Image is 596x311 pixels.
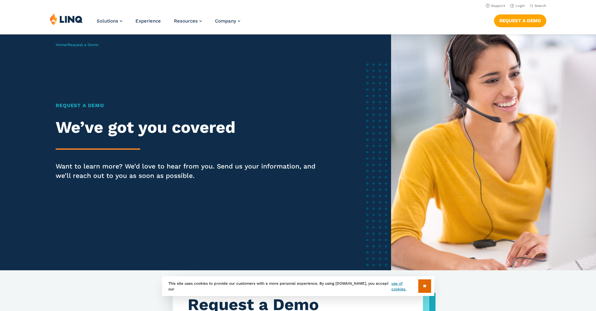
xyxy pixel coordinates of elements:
[174,18,202,24] a: Resources
[68,43,98,47] span: Request a Demo
[97,18,122,24] a: Solutions
[135,18,161,24] a: Experience
[391,281,418,292] a: use of cookies.
[535,4,546,8] span: Search
[162,276,434,296] div: This site uses cookies to provide our customers with a more personal experience. By using [DOMAIN...
[494,14,546,27] a: Request a Demo
[530,3,546,8] button: Open Search Bar
[56,102,320,109] h1: Request a Demo
[50,13,83,25] img: LINQ | K‑12 Software
[510,4,525,8] a: Login
[494,13,546,27] nav: Button Navigation
[215,18,240,24] a: Company
[56,118,320,137] h2: We’ve got you covered
[391,34,596,270] img: Female software representative
[56,43,66,47] a: Home
[56,43,98,47] span: /
[486,4,505,8] a: Support
[174,18,198,24] span: Resources
[97,13,240,34] nav: Primary Navigation
[97,18,118,24] span: Solutions
[215,18,236,24] span: Company
[56,162,320,180] p: Want to learn more? We’d love to hear from you. Send us your information, and we’ll reach out to ...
